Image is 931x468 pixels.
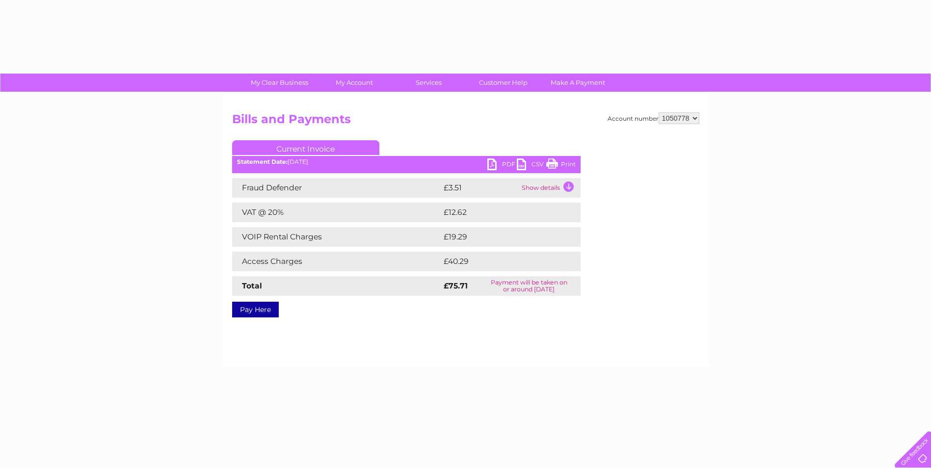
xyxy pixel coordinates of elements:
[537,74,618,92] a: Make A Payment
[441,252,561,271] td: £40.29
[487,158,517,173] a: PDF
[232,252,441,271] td: Access Charges
[441,227,560,247] td: £19.29
[608,112,699,124] div: Account number
[444,281,468,290] strong: £75.71
[441,178,519,198] td: £3.51
[232,178,441,198] td: Fraud Defender
[517,158,546,173] a: CSV
[232,302,279,317] a: Pay Here
[237,158,288,165] b: Statement Date:
[232,112,699,131] h2: Bills and Payments
[239,74,320,92] a: My Clear Business
[388,74,469,92] a: Services
[314,74,395,92] a: My Account
[478,276,581,296] td: Payment will be taken on or around [DATE]
[463,74,544,92] a: Customer Help
[232,140,379,155] a: Current Invoice
[232,203,441,222] td: VAT @ 20%
[232,158,581,165] div: [DATE]
[546,158,576,173] a: Print
[232,227,441,247] td: VOIP Rental Charges
[519,178,581,198] td: Show details
[242,281,262,290] strong: Total
[441,203,560,222] td: £12.62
